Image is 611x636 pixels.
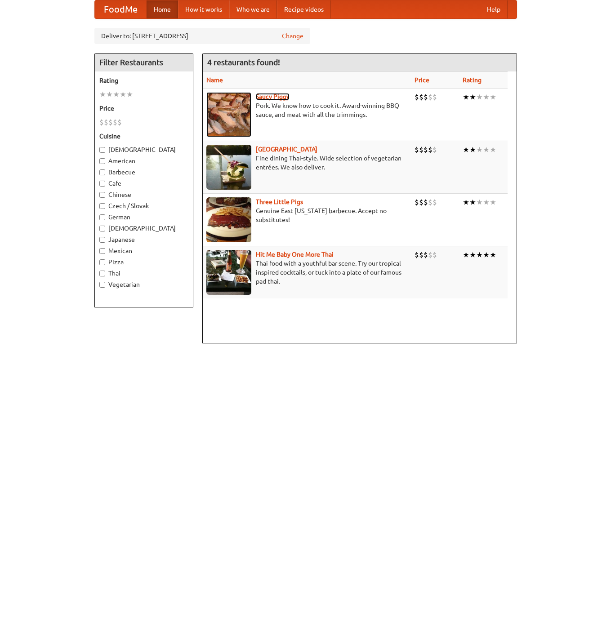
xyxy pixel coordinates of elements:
[424,92,428,102] li: $
[424,145,428,155] li: $
[99,226,105,231] input: [DEMOGRAPHIC_DATA]
[282,31,303,40] a: Change
[206,197,251,242] img: littlepigs.jpg
[483,250,490,260] li: ★
[99,145,188,154] label: [DEMOGRAPHIC_DATA]
[419,92,424,102] li: $
[99,269,188,278] label: Thai
[99,181,105,187] input: Cafe
[99,280,188,289] label: Vegetarian
[463,250,469,260] li: ★
[415,197,419,207] li: $
[113,89,120,99] li: ★
[206,154,408,172] p: Fine dining Thai-style. Wide selection of vegetarian entrées. We also deliver.
[104,117,108,127] li: $
[99,237,105,243] input: Japanese
[490,197,496,207] li: ★
[415,145,419,155] li: $
[206,76,223,84] a: Name
[428,145,433,155] li: $
[428,92,433,102] li: $
[256,146,317,153] a: [GEOGRAPHIC_DATA]
[99,169,105,175] input: Barbecue
[424,250,428,260] li: $
[476,92,483,102] li: ★
[469,145,476,155] li: ★
[95,0,147,18] a: FoodMe
[490,145,496,155] li: ★
[483,197,490,207] li: ★
[94,28,310,44] div: Deliver to: [STREET_ADDRESS]
[147,0,178,18] a: Home
[99,158,105,164] input: American
[480,0,508,18] a: Help
[99,246,188,255] label: Mexican
[99,214,105,220] input: German
[99,282,105,288] input: Vegetarian
[229,0,277,18] a: Who we are
[99,179,188,188] label: Cafe
[113,117,117,127] li: $
[99,147,105,153] input: [DEMOGRAPHIC_DATA]
[428,250,433,260] li: $
[433,197,437,207] li: $
[415,250,419,260] li: $
[99,89,106,99] li: ★
[99,235,188,244] label: Japanese
[99,192,105,198] input: Chinese
[419,250,424,260] li: $
[277,0,331,18] a: Recipe videos
[99,248,105,254] input: Mexican
[99,156,188,165] label: American
[256,198,303,205] a: Three Little Pigs
[99,259,105,265] input: Pizza
[99,258,188,267] label: Pizza
[206,250,251,295] img: babythai.jpg
[178,0,229,18] a: How it works
[99,104,188,113] h5: Price
[490,250,496,260] li: ★
[463,92,469,102] li: ★
[419,197,424,207] li: $
[99,76,188,85] h5: Rating
[476,197,483,207] li: ★
[469,250,476,260] li: ★
[415,92,419,102] li: $
[463,76,482,84] a: Rating
[99,168,188,177] label: Barbecue
[99,201,188,210] label: Czech / Slovak
[206,206,408,224] p: Genuine East [US_STATE] barbecue. Accept no substitutes!
[99,117,104,127] li: $
[483,92,490,102] li: ★
[256,251,334,258] a: Hit Me Baby One More Thai
[433,250,437,260] li: $
[99,271,105,276] input: Thai
[463,145,469,155] li: ★
[433,145,437,155] li: $
[99,224,188,233] label: [DEMOGRAPHIC_DATA]
[463,197,469,207] li: ★
[108,117,113,127] li: $
[433,92,437,102] li: $
[99,190,188,199] label: Chinese
[419,145,424,155] li: $
[99,132,188,141] h5: Cuisine
[415,76,429,84] a: Price
[469,92,476,102] li: ★
[126,89,133,99] li: ★
[256,93,290,100] a: Saucy Piggy
[206,92,251,137] img: saucy.jpg
[206,101,408,119] p: Pork. We know how to cook it. Award-winning BBQ sauce, and meat with all the trimmings.
[120,89,126,99] li: ★
[206,259,408,286] p: Thai food with a youthful bar scene. Try our tropical inspired cocktails, or tuck into a plate of...
[206,145,251,190] img: satay.jpg
[95,53,193,71] h4: Filter Restaurants
[476,250,483,260] li: ★
[476,145,483,155] li: ★
[428,197,433,207] li: $
[469,197,476,207] li: ★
